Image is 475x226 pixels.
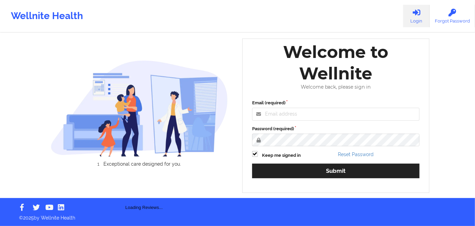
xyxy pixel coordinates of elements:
label: Keep me signed in [262,152,301,159]
a: Login [403,5,430,27]
label: Password (required) [252,125,420,132]
div: Loading Reviews... [51,178,238,211]
input: Email address [252,108,420,121]
a: Forgot Password [430,5,475,27]
li: Exceptional care designed for you. [56,161,228,167]
a: Reset Password [338,152,374,157]
img: wellnite-auth-hero_200.c722682e.png [51,60,228,156]
button: Submit [252,164,420,178]
div: Welcome to Wellnite [247,41,424,84]
label: Email (required) [252,100,420,106]
div: Welcome back, please sign in [247,84,424,90]
p: © 2025 by Wellnite Health [14,210,461,221]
